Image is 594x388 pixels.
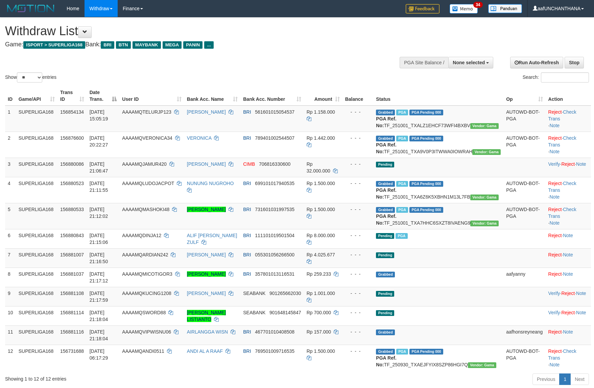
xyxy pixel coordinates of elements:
th: Bank Acc. Number: activate to sort column ascending [240,86,304,106]
select: Showentries [17,72,42,83]
span: Grabbed [376,181,395,187]
div: - - - [345,328,371,335]
td: · · [546,345,591,371]
th: Bank Acc. Name: activate to sort column ascending [184,86,240,106]
td: 7 [5,248,16,268]
a: Reject [548,207,562,212]
td: 6 [5,229,16,248]
td: SUPERLIGA168 [16,345,57,371]
span: 156881108 [60,291,84,296]
span: AAAAMQARDIAN242 [122,252,168,257]
a: ALIF [PERSON_NAME] ZULF [187,233,237,245]
a: Reject [548,233,562,238]
div: - - - [345,135,371,141]
a: Run Auto-Refresh [510,57,563,68]
span: BRI [243,207,251,212]
span: Copy 731601031997535 to clipboard [255,207,294,212]
a: Note [563,252,573,257]
td: AUTOWD-BOT-PGA [503,203,545,229]
a: [PERSON_NAME] [187,252,226,257]
a: Note [549,149,560,154]
td: · · [546,203,591,229]
div: - - - [345,348,371,355]
a: Note [563,329,573,335]
span: SEABANK [243,291,265,296]
span: Copy 706816330600 to clipboard [259,161,290,167]
td: · · [546,106,591,132]
a: [PERSON_NAME] [187,271,226,277]
span: Vendor URL: https://trx31.1velocity.biz [470,195,499,200]
span: AAAAMQVERONICA34 [122,135,172,141]
span: CIMB [243,161,255,167]
td: · [546,229,591,248]
td: · · [546,287,591,306]
td: · · [546,158,591,177]
span: [DATE] 21:12:02 [90,207,108,219]
b: PGA Ref. No: [376,116,396,128]
td: 12 [5,345,16,371]
span: [DATE] 15:05:19 [90,109,108,121]
a: Note [549,362,560,367]
a: VERONICA [187,135,211,141]
span: Marked by aafromsomean [396,207,408,213]
div: - - - [345,309,371,316]
span: 156854134 [60,109,84,115]
span: Grabbed [376,329,395,335]
th: ID [5,86,16,106]
td: 9 [5,287,16,306]
img: Button%20Memo.svg [450,4,478,14]
a: Note [549,220,560,226]
span: Copy 789401002544507 to clipboard [255,135,294,141]
a: Reject [548,271,562,277]
td: 2 [5,132,16,158]
span: Vendor URL: https://trx31.1velocity.biz [470,123,499,129]
a: ANDI AL A RAAF [187,348,223,354]
a: AIRLANGGA WISN [187,329,228,335]
a: 1 [559,373,571,385]
a: Reject [562,161,575,167]
span: [DATE] 21:16:50 [90,252,108,264]
b: PGA Ref. No: [376,142,396,154]
div: Showing 1 to 12 of 12 entries [5,373,242,382]
a: [PERSON_NAME] [187,109,226,115]
th: Amount: activate to sort column ascending [304,86,342,106]
span: Copy 055301056266500 to clipboard [255,252,294,257]
span: Rp 8.000.000 [307,233,335,238]
h1: Withdraw List [5,24,389,38]
span: Rp 157.000 [307,329,331,335]
span: BRI [243,233,251,238]
span: PGA Pending [409,110,443,115]
span: Copy 467701010408508 to clipboard [255,329,294,335]
span: AAAAMQMICOTIGOR3 [122,271,172,277]
span: BRI [243,329,251,335]
a: Note [549,194,560,200]
span: 156881007 [60,252,84,257]
td: SUPERLIGA168 [16,106,57,132]
a: Verify [548,161,560,167]
a: Reject [548,135,562,141]
a: Note [576,291,586,296]
span: Copy 901265662030 to clipboard [269,291,301,296]
td: SUPERLIGA168 [16,268,57,287]
span: AAAAMQVIPWISNU06 [122,329,171,335]
td: SUPERLIGA168 [16,287,57,306]
span: Pending [376,233,394,239]
span: Rp 1.500.000 [307,181,335,186]
td: AUTOWD-BOT-PGA [503,177,545,203]
td: · [546,325,591,345]
td: TF_251001_TXA9V0P3ITWWA0IOWRAH [373,132,503,158]
div: - - - [345,161,371,167]
span: Vendor URL: https://trx31.1velocity.biz [468,362,496,368]
span: ISPORT > SUPERLIGA168 [23,41,85,49]
th: Status [373,86,503,106]
span: Rp 4.025.677 [307,252,335,257]
span: BRI [243,181,251,186]
a: Check Trans [548,109,576,121]
span: 156876600 [60,135,84,141]
span: SEABANK [243,310,265,315]
span: BRI [243,135,251,141]
td: SUPERLIGA168 [16,132,57,158]
a: [PERSON_NAME] [187,291,226,296]
td: SUPERLIGA168 [16,325,57,345]
span: 156880523 [60,181,84,186]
